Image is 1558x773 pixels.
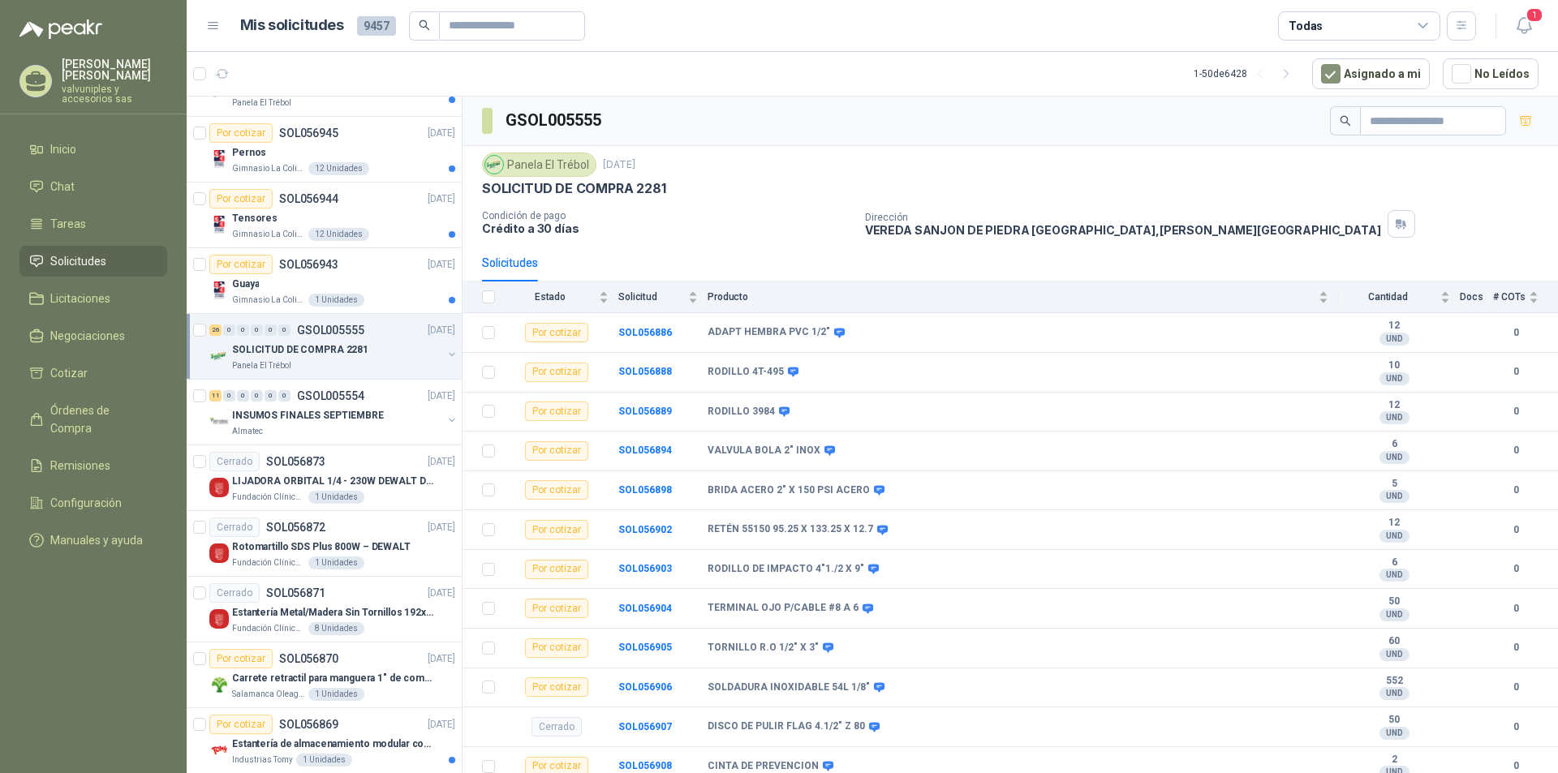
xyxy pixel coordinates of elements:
[525,441,588,461] div: Por cotizar
[1379,490,1410,503] div: UND
[708,760,819,773] b: CINTA DE PREVENCION
[603,157,635,173] p: [DATE]
[708,681,870,694] b: SOLDADURA INOXIDABLE 54L 1/8"
[708,720,865,733] b: DISCO DE PULIR FLAG 4.1/2" Z 80
[232,277,259,292] p: Guaya
[1338,291,1437,303] span: Cantidad
[618,484,672,496] b: SOL056898
[482,254,538,272] div: Solicitudes
[209,741,229,760] img: Company Logo
[232,145,266,161] p: Pernos
[232,162,305,175] p: Gimnasio La Colina
[506,108,604,133] h3: GSOL005555
[209,324,222,336] div: 26
[1460,281,1493,313] th: Docs
[209,675,229,694] img: Company Logo
[419,19,430,31] span: search
[209,452,260,471] div: Cerrado
[618,642,672,653] b: SOL056905
[266,522,325,533] p: SOL056872
[482,221,852,235] p: Crédito a 30 días
[618,281,708,313] th: Solicitud
[278,390,291,402] div: 0
[266,456,325,467] p: SOL056873
[1493,601,1539,616] b: 0
[428,586,455,601] p: [DATE]
[308,294,364,307] div: 1 Unidades
[209,346,229,366] img: Company Logo
[618,721,672,732] b: SOL056907
[708,444,820,457] b: VALVULA BOLA 2" INOX
[19,358,167,389] a: Cotizar
[1194,61,1299,87] div: 1 - 50 de 6428
[19,19,102,39] img: Logo peakr
[187,117,462,183] a: Por cotizarSOL056945[DATE] Company LogoPernosGimnasio La Colina12 Unidades
[708,642,819,655] b: TORNILLO R.O 1/2" X 3"
[50,140,76,158] span: Inicio
[50,327,125,345] span: Negociaciones
[618,327,672,338] b: SOL056886
[1493,522,1539,538] b: 0
[232,605,434,621] p: Estantería Metal/Madera Sin Tornillos 192x100x50 cm 5 Niveles Gris
[50,402,152,437] span: Órdenes de Compra
[62,58,167,81] p: [PERSON_NAME] [PERSON_NAME]
[50,364,88,382] span: Cotizar
[237,390,249,402] div: 0
[865,212,1381,223] p: Dirección
[308,622,364,635] div: 8 Unidades
[428,126,455,141] p: [DATE]
[618,760,672,771] b: SOL056908
[1338,399,1450,412] b: 12
[865,223,1381,237] p: VEREDA SANJON DE PIEDRA [GEOGRAPHIC_DATA] , [PERSON_NAME][GEOGRAPHIC_DATA]
[1338,438,1450,451] b: 6
[232,228,305,241] p: Gimnasio La Colina
[209,649,273,668] div: Por cotizar
[1493,719,1539,735] b: 0
[278,324,291,336] div: 0
[1312,58,1430,89] button: Asignado a mi
[708,602,859,615] b: TERMINAL OJO P/CABLE #8 A 6
[209,412,229,432] img: Company Logo
[1379,608,1410,621] div: UND
[618,603,672,614] a: SOL056904
[482,210,852,221] p: Condición de pago
[1338,281,1460,313] th: Cantidad
[187,642,462,708] a: Por cotizarSOL056870[DATE] Company LogoCarrete retractil para manguera 1" de combustibleSalamanca...
[209,123,273,143] div: Por cotizar
[618,681,672,693] a: SOL056906
[525,599,588,618] div: Por cotizar
[62,84,167,104] p: valvuniples y accesorios sas
[428,651,455,667] p: [DATE]
[1379,333,1410,346] div: UND
[618,366,672,377] a: SOL056888
[19,134,167,165] a: Inicio
[1379,687,1410,700] div: UND
[19,246,167,277] a: Solicitudes
[485,156,503,174] img: Company Logo
[232,342,368,358] p: SOLICITUD DE COMPRA 2281
[187,511,462,577] a: CerradoSOL056872[DATE] Company LogoRotomartillo SDS Plus 800W – DEWALTFundación Clínica Shaio1 Un...
[618,444,672,456] a: SOL056894
[1338,359,1450,372] b: 10
[618,524,672,535] a: SOL056902
[232,671,434,686] p: Carrete retractil para manguera 1" de combustible
[19,283,167,314] a: Licitaciones
[296,754,352,767] div: 1 Unidades
[1338,675,1450,688] b: 552
[251,324,263,336] div: 0
[525,363,588,382] div: Por cotizar
[19,487,167,518] a: Configuración
[525,323,588,342] div: Por cotizar
[279,193,338,204] p: SOL056944
[232,736,434,752] p: Estantería de almacenamiento modular con organizadores abiertos
[1338,714,1450,727] b: 50
[209,215,229,234] img: Company Logo
[1379,727,1410,740] div: UND
[209,149,229,169] img: Company Logo
[223,324,235,336] div: 0
[482,180,666,197] p: SOLICITUD DE COMPRA 2281
[1493,404,1539,419] b: 0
